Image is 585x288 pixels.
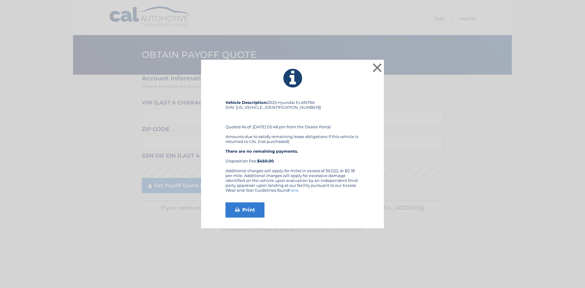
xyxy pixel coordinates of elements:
button: × [371,62,383,74]
strong: Vehicle Description: [225,100,268,105]
div: Additional charges will apply for miles in excess of 39,023, at $0.18 per mile. Additional charge... [225,168,360,197]
strong: $450.00 [257,158,274,163]
div: 2023 Hyundai ELANTRA (VIN: [US_VEHICLE_IDENTIFICATION_NUMBER]) Quoted As of: [DATE] 05:48 pm from... [225,100,360,168]
div: Amounts due to satisfy remaining lease obligations if this vehicle is returned to CAL (not purcha... [225,134,360,163]
a: Print [225,202,264,218]
a: here [289,188,298,193]
strong: There are no remaining payments. [225,149,298,154]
